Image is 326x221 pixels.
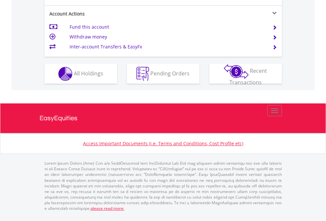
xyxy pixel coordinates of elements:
[70,22,264,32] td: Fund this account
[44,64,117,84] button: All Holdings
[70,32,264,42] td: Withdraw money
[127,64,199,84] button: Pending Orders
[136,67,149,81] img: pending_instructions-wht.png
[150,69,190,77] span: Pending Orders
[70,42,264,52] td: Inter-account Transfers & EasyFx
[224,64,249,79] img: transactions-zar-wht.png
[83,140,243,147] a: Access Important Documents (i.e. Terms and Conditions, Cost Profile etc)
[58,67,73,81] img: holdings-wht.png
[74,69,103,77] span: All Holdings
[209,64,282,84] button: Recent Transactions
[44,11,163,17] div: Account Actions
[44,160,282,211] p: Lorem Ipsum Dolors (Ame) Con a/e SeddOeiusmod tem InciDiduntut Lab Etd mag aliquaen admin veniamq...
[40,103,287,133] a: EasyEquities
[91,206,124,211] a: please read more:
